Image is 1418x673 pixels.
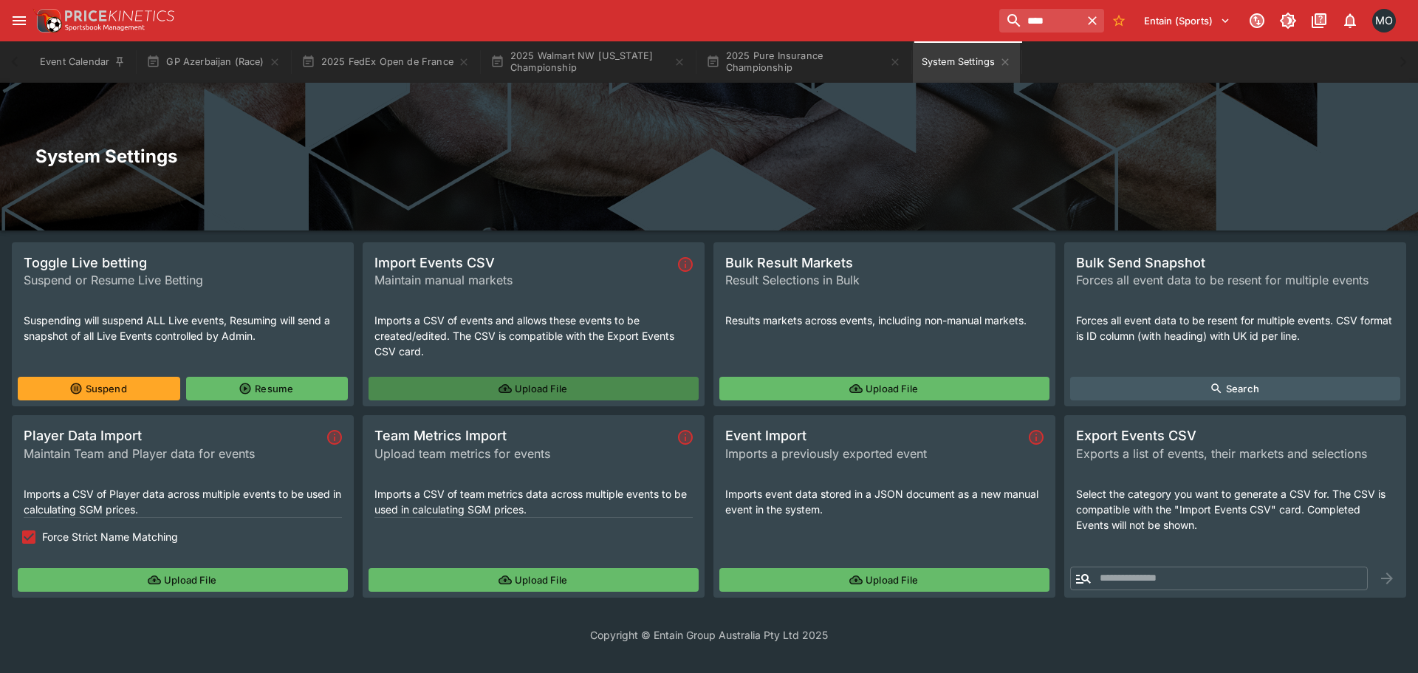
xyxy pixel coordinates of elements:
span: Forces all event data to be resent for multiple events [1076,271,1394,289]
button: Event Calendar [31,41,134,83]
span: Export Events CSV [1076,427,1394,444]
button: Documentation [1306,7,1332,34]
button: Upload File [719,377,1049,400]
input: search [999,9,1080,33]
span: Bulk Result Markets [725,254,1044,271]
button: 2025 Walmart NW [US_STATE] Championship [482,41,694,83]
img: Sportsbook Management [65,24,145,31]
p: Select the category you want to generate a CSV for. The CSV is compatible with the "Import Events... [1076,486,1394,533]
button: No Bookmarks [1107,9,1131,33]
span: Exports a list of events, their markets and selections [1076,445,1394,462]
button: Select Tenant [1135,9,1239,33]
button: GP Azerbaijan (Race) [137,41,289,83]
button: Upload File [369,377,699,400]
p: Imports a CSV of events and allows these events to be created/edited. The CSV is compatible with ... [374,312,693,359]
span: Toggle Live betting [24,254,342,271]
button: Notifications [1337,7,1363,34]
p: Results markets across events, including non-manual markets. [725,312,1044,328]
button: Upload File [369,568,699,592]
span: Import Events CSV [374,254,672,271]
span: Force Strict Name Matching [42,529,178,544]
img: PriceKinetics [65,10,174,21]
div: Matt Oliver [1372,9,1396,33]
button: Toggle light/dark mode [1275,7,1301,34]
span: Maintain Team and Player data for events [24,445,321,462]
button: open drawer [6,7,32,34]
p: Forces all event data to be resent for multiple events. CSV format is ID column (with heading) wi... [1076,312,1394,344]
button: Search [1070,377,1400,400]
span: Team Metrics Import [374,427,672,444]
span: Event Import [725,427,1023,444]
button: 2025 Pure Insurance Championship [697,41,910,83]
button: Upload File [719,568,1049,592]
span: Result Selections in Bulk [725,271,1044,289]
img: PriceKinetics Logo [32,6,62,35]
button: Upload File [18,568,348,592]
button: Connected to PK [1244,7,1270,34]
button: Resume [186,377,349,400]
button: Matt Oliver [1368,4,1400,37]
button: 2025 FedEx Open de France [292,41,479,83]
button: System Settings [913,41,1020,83]
span: Upload team metrics for events [374,445,672,462]
p: Imports a CSV of team metrics data across multiple events to be used in calculating SGM prices. [374,486,693,517]
p: Suspending will suspend ALL Live events, Resuming will send a snapshot of all Live Events control... [24,312,342,344]
span: Maintain manual markets [374,271,672,289]
p: Imports a CSV of Player data across multiple events to be used in calculating SGM prices. [24,486,342,517]
button: Suspend [18,377,180,400]
span: Player Data Import [24,427,321,444]
span: Suspend or Resume Live Betting [24,271,342,289]
span: Bulk Send Snapshot [1076,254,1394,271]
span: Imports a previously exported event [725,445,1023,462]
h2: System Settings [35,145,1383,168]
p: Imports event data stored in a JSON document as a new manual event in the system. [725,486,1044,517]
